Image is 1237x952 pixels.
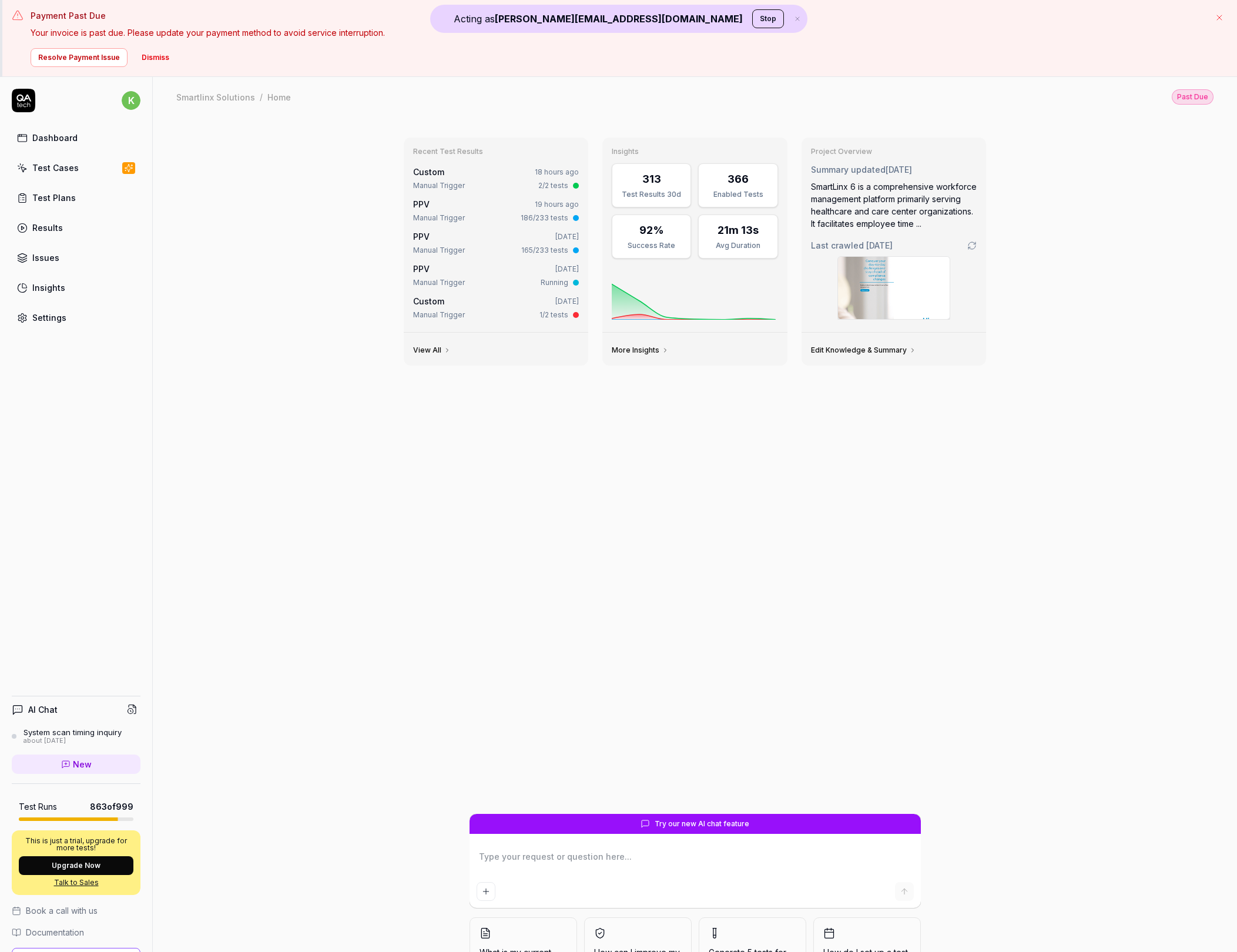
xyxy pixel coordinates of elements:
div: about [DATE] [24,737,122,745]
div: 313 [642,171,661,187]
span: Summary updated [811,165,886,175]
span: Try our new AI chat feature [655,819,749,829]
a: View All [413,346,451,355]
div: Results [32,222,63,234]
a: Edit Knowledge & Summary [811,346,916,355]
a: System scan timing inquiryabout [DATE] [12,728,140,745]
div: Avg Duration [706,240,770,251]
div: 2/2 tests [538,180,568,191]
div: Smartlinx Solutions [176,91,255,103]
a: Issues [12,246,140,269]
a: Talk to Sales [19,877,133,888]
time: 18 hours ago [535,167,579,176]
span: Custom [413,296,444,306]
a: PPV[DATE]Manual TriggerRunning [411,260,582,290]
div: Home [267,91,291,103]
a: Results [12,216,140,239]
a: New [12,755,140,774]
a: Book a call with us [12,904,140,917]
p: This is just a trial, upgrade for more tests! [19,837,133,852]
time: [DATE] [555,264,579,273]
div: Manual Trigger [413,245,465,256]
a: Custom[DATE]Manual Trigger1/2 tests [411,293,582,323]
time: [DATE] [555,232,579,241]
a: Documentation [12,926,140,938]
button: Past Due [1172,89,1213,105]
button: Stop [752,9,784,28]
h3: Recent Test Results [413,147,579,156]
h4: AI Chat [28,703,58,716]
div: SmartLinx 6 is a comprehensive workforce management platform primarily serving healthcare and car... [811,180,977,230]
span: Book a call with us [26,904,98,917]
div: Manual Trigger [413,213,465,223]
span: Last crawled [811,239,893,252]
div: Manual Trigger [413,310,465,320]
span: k [122,91,140,110]
div: 165/233 tests [521,245,568,256]
div: Settings [32,311,66,324]
div: / [260,91,263,103]
a: Dashboard [12,126,140,149]
img: Screenshot [838,257,950,319]
a: Custom18 hours agoManual Trigger2/2 tests [411,163,582,193]
a: Go to crawling settings [967,241,977,250]
div: Running [541,277,568,288]
button: k [122,89,140,112]
div: Manual Trigger [413,180,465,191]
h3: Project Overview [811,147,977,156]
button: Upgrade Now [19,856,133,875]
button: Add attachment [477,882,495,901]
div: Enabled Tests [706,189,770,200]
h3: Payment Past Due [31,9,1204,22]
button: Dismiss [135,48,176,67]
div: 1/2 tests [539,310,568,320]
div: Dashboard [32,132,78,144]
span: Custom [413,167,444,177]
div: 21m 13s [718,222,759,238]
a: Test Cases [12,156,140,179]
a: Test Plans [12,186,140,209]
a: More Insights [612,346,669,355]
span: 863 of 999 [90,800,133,813]
span: Documentation [26,926,84,938]
div: Manual Trigger [413,277,465,288]
time: [DATE] [886,165,912,175]
a: PPV[DATE]Manual Trigger165/233 tests [411,228,582,258]
a: PPV19 hours agoManual Trigger186/233 tests [411,196,582,226]
button: Resolve Payment Issue [31,48,128,67]
div: 92% [639,222,664,238]
div: Success Rate [619,240,683,251]
a: PPV [413,264,430,274]
time: [DATE] [866,240,893,250]
div: 366 [728,171,749,187]
div: 186/233 tests [521,213,568,223]
div: Test Plans [32,192,76,204]
a: Insights [12,276,140,299]
div: System scan timing inquiry [24,728,122,737]
a: PPV [413,199,430,209]
a: Settings [12,306,140,329]
h5: Test Runs [19,802,57,812]
div: Issues [32,252,59,264]
h3: Insights [612,147,778,156]
time: [DATE] [555,297,579,306]
time: 19 hours ago [535,200,579,209]
a: PPV [413,232,430,242]
span: New [73,758,92,770]
div: Test Cases [32,162,79,174]
p: Your invoice is past due. Please update your payment method to avoid service interruption. [31,26,1204,39]
div: Insights [32,281,65,294]
div: Test Results 30d [619,189,683,200]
